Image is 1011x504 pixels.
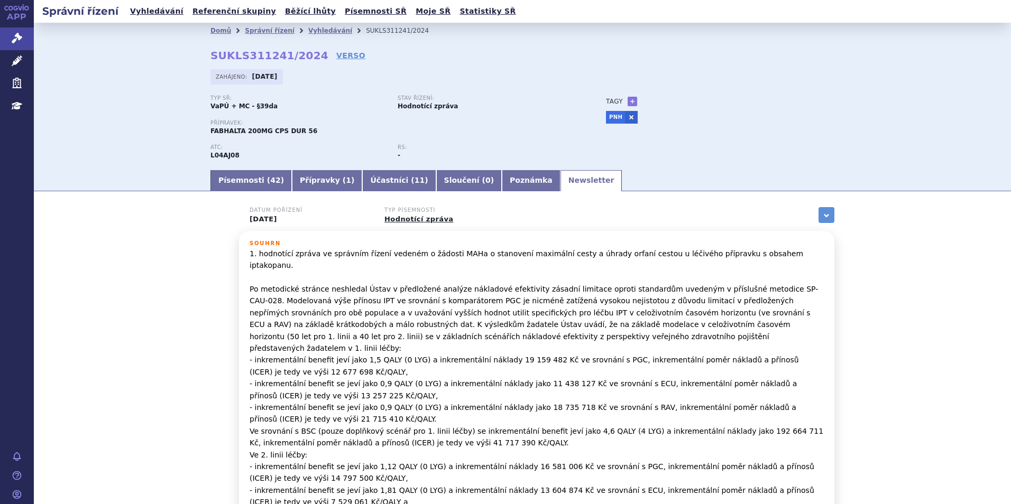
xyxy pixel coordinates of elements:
span: 11 [415,176,425,184]
li: SUKLS311241/2024 [366,23,443,39]
strong: VaPÚ + MC - §39da [210,102,278,110]
strong: SUKLS311241/2024 [210,49,328,62]
a: Moje SŘ [412,4,454,18]
a: VERSO [336,50,365,61]
p: Typ SŘ: [210,95,387,101]
strong: - [398,152,400,159]
h2: Správní řízení [34,4,127,18]
a: zobrazit vše [819,207,834,223]
a: PNH [606,111,625,124]
a: Statistiky SŘ [456,4,519,18]
h3: Datum pořízení [250,207,371,213]
a: Účastníci (11) [362,170,436,191]
a: Správní řízení [245,27,295,34]
a: Hodnotící zpráva [384,215,453,223]
strong: Hodnotící zpráva [398,102,458,110]
a: Domů [210,27,231,34]
span: 0 [485,176,491,184]
span: FABHALTA 200MG CPS DUR 56 [210,127,317,135]
a: Sloučení (0) [436,170,502,191]
a: Poznámka [502,170,560,191]
p: Přípravek: [210,120,585,126]
span: 42 [270,176,280,184]
h3: Souhrn [250,240,824,247]
a: Běžící lhůty [282,4,339,18]
a: Vyhledávání [308,27,352,34]
p: [DATE] [250,215,371,223]
h3: Tagy [606,95,623,108]
p: Stav řízení: [398,95,574,101]
span: Zahájeno: [216,72,249,81]
a: Písemnosti (42) [210,170,292,191]
a: Vyhledávání [127,4,187,18]
a: Referenční skupiny [189,4,279,18]
p: RS: [398,144,574,151]
a: Písemnosti SŘ [342,4,410,18]
strong: [DATE] [252,73,278,80]
strong: IPTAKOPAN [210,152,240,159]
a: Newsletter [560,170,622,191]
a: Přípravky (1) [292,170,362,191]
p: ATC: [210,144,387,151]
a: + [628,97,637,106]
h3: Typ písemnosti [384,207,506,213]
span: 1 [346,176,351,184]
